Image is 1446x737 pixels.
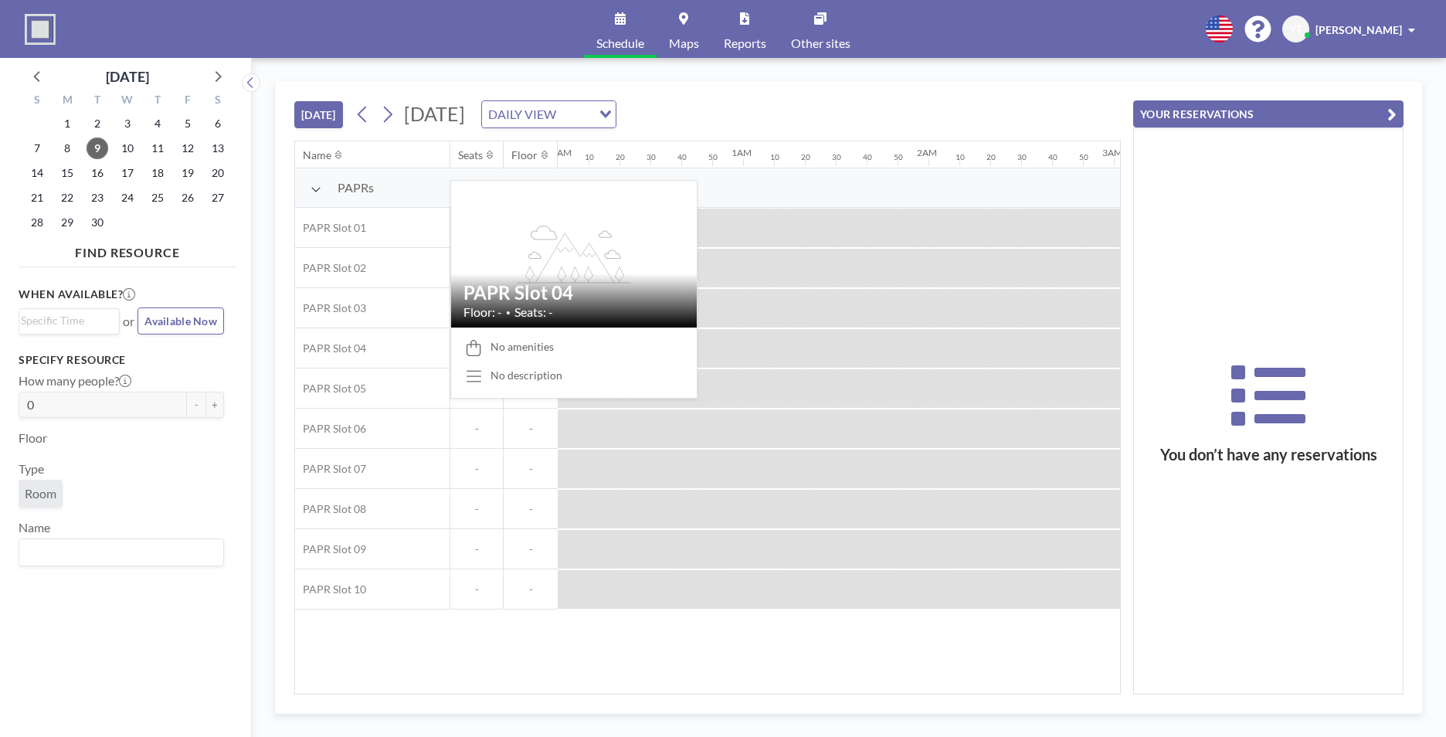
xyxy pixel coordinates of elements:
div: T [83,91,113,111]
div: T [142,91,172,111]
h2: PAPR Slot 04 [463,281,684,304]
span: Available Now [144,314,217,328]
div: 12AM [546,147,572,158]
div: 20 [616,152,625,162]
div: 10 [770,152,779,162]
span: Seats: - [514,304,553,320]
div: 50 [1079,152,1088,162]
span: Wednesday, September 17, 2025 [117,162,138,184]
span: Maps [669,37,699,49]
span: Thursday, September 18, 2025 [147,162,168,184]
span: Floor: - [463,304,502,320]
div: 10 [956,152,965,162]
span: PAPR Slot 01 [295,221,366,235]
div: 50 [708,152,718,162]
div: 1AM [731,147,752,158]
span: Reports [724,37,766,49]
span: PAPR Slot 10 [295,582,366,596]
span: Schedule [596,37,644,49]
span: Monday, September 15, 2025 [56,162,78,184]
button: Available Now [137,307,224,335]
span: Monday, September 1, 2025 [56,113,78,134]
div: 20 [986,152,996,162]
div: 40 [1048,152,1057,162]
span: Friday, September 26, 2025 [177,187,199,209]
label: How many people? [19,373,131,389]
span: Friday, September 12, 2025 [177,138,199,159]
span: - [450,502,503,516]
span: Wednesday, September 24, 2025 [117,187,138,209]
span: Thursday, September 11, 2025 [147,138,168,159]
div: Name [303,148,331,162]
span: Other sites [791,37,850,49]
div: 3AM [1102,147,1122,158]
span: • [506,307,511,318]
span: Saturday, September 20, 2025 [207,162,229,184]
input: Search for option [21,542,215,562]
span: PAPR Slot 04 [295,341,366,355]
div: F [172,91,202,111]
span: Sunday, September 28, 2025 [26,212,48,233]
div: No description [490,368,562,382]
input: Search for option [21,312,110,329]
div: 30 [1017,152,1027,162]
h3: Specify resource [19,353,224,367]
span: Tuesday, September 2, 2025 [87,113,108,134]
span: Wednesday, September 3, 2025 [117,113,138,134]
span: Sunday, September 21, 2025 [26,187,48,209]
span: PAPR Slot 02 [295,261,366,275]
div: W [113,91,143,111]
div: 2AM [917,147,937,158]
span: [PERSON_NAME] [1315,23,1402,36]
div: [DATE] [106,66,149,87]
div: 10 [585,152,594,162]
button: YOUR RESERVATIONS [1133,100,1404,127]
label: Name [19,520,50,535]
span: - [504,422,558,436]
span: Thursday, September 4, 2025 [147,113,168,134]
span: [DATE] [404,102,465,125]
h4: FIND RESOURCE [19,239,236,260]
span: PAPR Slot 08 [295,502,366,516]
span: Friday, September 19, 2025 [177,162,199,184]
span: PAPR Slot 05 [295,382,366,396]
button: [DATE] [294,101,343,128]
div: Search for option [19,539,223,565]
span: PAPR Slot 07 [295,462,366,476]
span: - [450,582,503,596]
span: - [504,502,558,516]
span: DAILY VIEW [485,104,559,124]
span: Room [25,486,56,501]
span: - [504,582,558,596]
label: Type [19,461,44,477]
div: S [202,91,233,111]
span: Thursday, September 25, 2025 [147,187,168,209]
div: Seats [458,148,483,162]
span: - [504,542,558,556]
button: - [187,392,205,418]
span: PAPR Slot 03 [295,301,366,315]
span: Tuesday, September 9, 2025 [87,138,108,159]
span: Monday, September 22, 2025 [56,187,78,209]
div: 30 [832,152,841,162]
span: - [450,422,503,436]
span: Saturday, September 13, 2025 [207,138,229,159]
div: S [22,91,53,111]
span: Monday, September 8, 2025 [56,138,78,159]
span: - [450,462,503,476]
div: 40 [863,152,872,162]
span: or [123,314,134,329]
span: Monday, September 29, 2025 [56,212,78,233]
h3: You don’t have any reservations [1134,445,1403,464]
span: Sunday, September 14, 2025 [26,162,48,184]
div: M [53,91,83,111]
span: Tuesday, September 16, 2025 [87,162,108,184]
input: Search for option [561,104,590,124]
span: YT [1289,22,1302,36]
span: Sunday, September 7, 2025 [26,138,48,159]
span: Saturday, September 6, 2025 [207,113,229,134]
span: Wednesday, September 10, 2025 [117,138,138,159]
span: - [504,462,558,476]
div: 40 [677,152,687,162]
div: Floor [511,148,538,162]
